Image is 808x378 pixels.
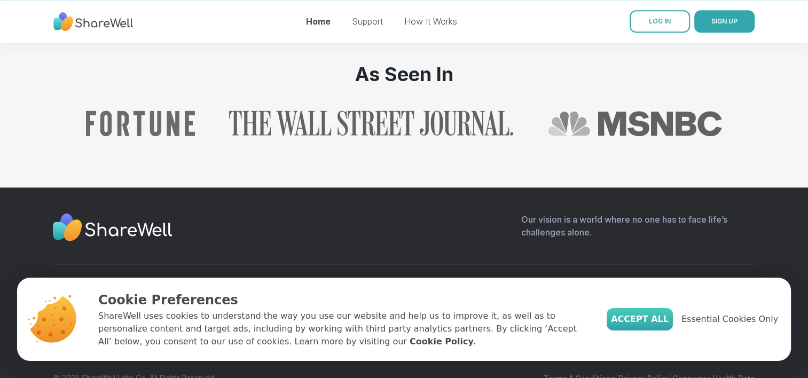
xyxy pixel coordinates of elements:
img: Sharewell [52,213,172,244]
span: Essential Cookies Only [681,313,778,326]
img: Fortune logo [86,111,195,136]
a: Read ShareWell coverage in MSNBC [547,111,723,136]
img: ShareWell Nav Logo [53,7,134,36]
a: Support [352,16,383,27]
img: The Wall Street Journal logo [229,111,513,136]
img: MSNBC logo [547,111,723,136]
button: SIGN UP [694,10,755,33]
span: Accept All [611,313,669,326]
p: Our vision is a world where no one has to face life’s challenges alone. [521,213,755,247]
span: SIGN UP [711,17,738,25]
a: LOG IN [630,10,690,33]
a: Read ShareWell coverage in The Wall Street Journal [229,111,513,136]
button: Accept All [607,308,673,330]
h2: As Seen In [28,64,780,85]
span: LOG IN [649,17,671,25]
a: Read ShareWell coverage in Fortune [86,111,195,136]
a: Cookie Policy. [410,335,476,348]
a: How It Works [404,16,457,27]
p: ShareWell uses cookies to understand the way you use our website and help us to improve it, as we... [98,310,590,348]
p: Cookie Preferences [98,290,590,310]
a: Home [306,16,331,27]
